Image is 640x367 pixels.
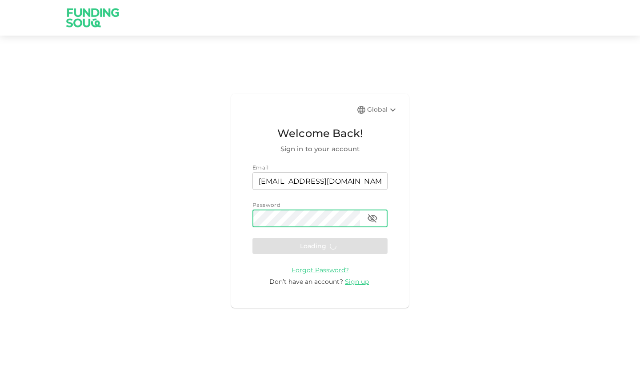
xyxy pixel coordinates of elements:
span: Welcome Back! [252,125,388,142]
span: Sign up [345,278,369,286]
span: Email [252,164,268,171]
span: Password [252,202,280,208]
div: Global [367,105,398,115]
a: Forgot Password? [292,266,349,274]
span: Sign in to your account [252,144,388,154]
input: email [252,172,388,190]
input: password [252,210,360,227]
span: Forgot Password? [292,266,349,274]
span: Don’t have an account? [269,278,343,286]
